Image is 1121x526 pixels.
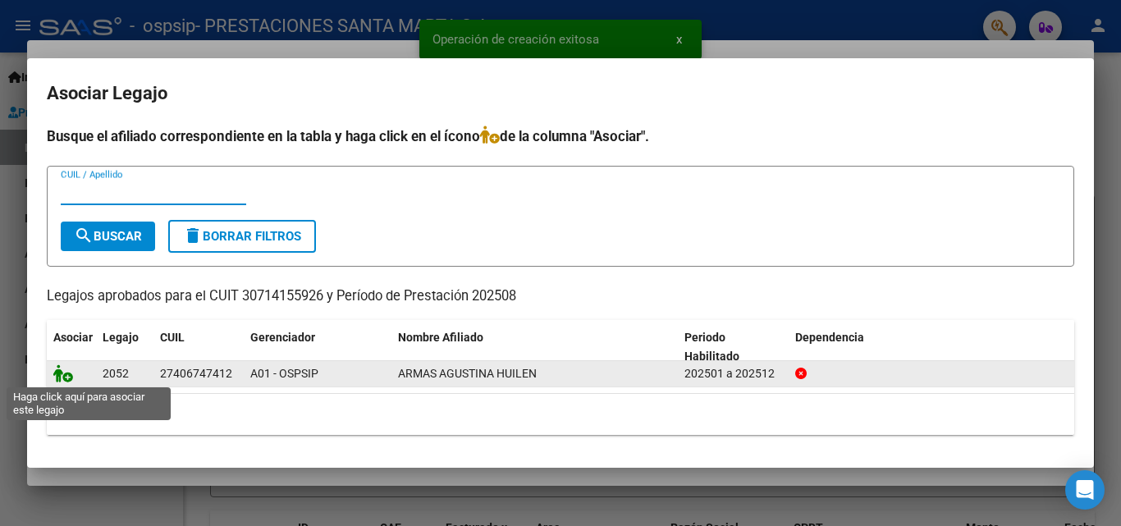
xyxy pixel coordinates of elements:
[1065,470,1105,510] div: Open Intercom Messenger
[684,331,739,363] span: Periodo Habilitado
[795,331,864,344] span: Dependencia
[47,394,1074,435] div: 1 registros
[244,320,391,374] datatable-header-cell: Gerenciador
[153,320,244,374] datatable-header-cell: CUIL
[96,320,153,374] datatable-header-cell: Legajo
[74,229,142,244] span: Buscar
[398,367,537,380] span: ARMAS AGUSTINA HUILEN
[61,222,155,251] button: Buscar
[168,220,316,253] button: Borrar Filtros
[398,331,483,344] span: Nombre Afiliado
[678,320,789,374] datatable-header-cell: Periodo Habilitado
[160,364,232,383] div: 27406747412
[789,320,1075,374] datatable-header-cell: Dependencia
[47,286,1074,307] p: Legajos aprobados para el CUIT 30714155926 y Período de Prestación 202508
[250,331,315,344] span: Gerenciador
[103,331,139,344] span: Legajo
[183,229,301,244] span: Borrar Filtros
[47,320,96,374] datatable-header-cell: Asociar
[183,226,203,245] mat-icon: delete
[74,226,94,245] mat-icon: search
[684,364,782,383] div: 202501 a 202512
[160,331,185,344] span: CUIL
[47,126,1074,147] h4: Busque el afiliado correspondiente en la tabla y haga click en el ícono de la columna "Asociar".
[47,78,1074,109] h2: Asociar Legajo
[391,320,678,374] datatable-header-cell: Nombre Afiliado
[103,367,129,380] span: 2052
[53,331,93,344] span: Asociar
[250,367,318,380] span: A01 - OSPSIP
